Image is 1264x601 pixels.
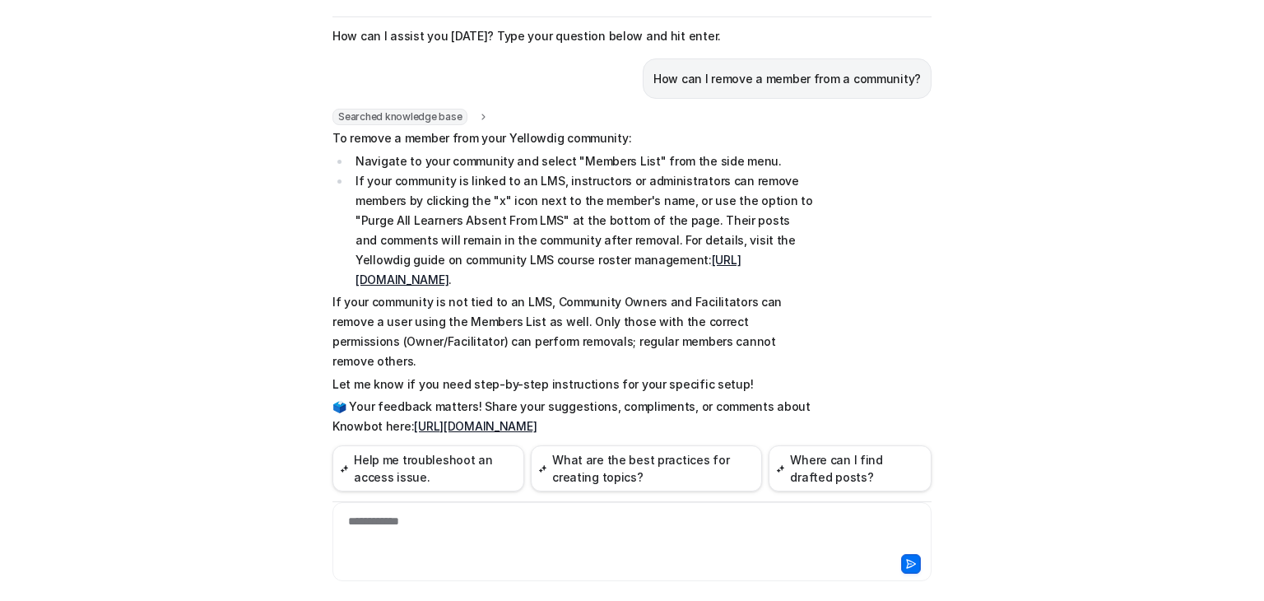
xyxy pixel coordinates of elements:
[355,253,741,287] a: [URL][DOMAIN_NAME]
[332,375,814,394] p: Let me know if you need step-by-step instructions for your specific setup!
[769,445,932,492] button: Where can I find drafted posts?
[332,397,814,436] p: 🗳️ Your feedback matters! Share your suggestions, compliments, or comments about Knowbot here:
[332,445,524,492] button: Help me troubleshoot an access issue.
[653,69,921,89] p: How can I remove a member from a community?
[332,128,814,148] p: To remove a member from your Yellowdig community:
[351,171,814,290] li: If your community is linked to an LMS, instructors or administrators can remove members by clicki...
[414,419,537,433] a: [URL][DOMAIN_NAME]
[351,151,814,171] li: Navigate to your community and select "Members List" from the side menu.
[332,292,814,371] p: If your community is not tied to an LMS, Community Owners and Facilitators can remove a user usin...
[531,445,762,492] button: What are the best practices for creating topics?
[332,109,467,125] span: Searched knowledge base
